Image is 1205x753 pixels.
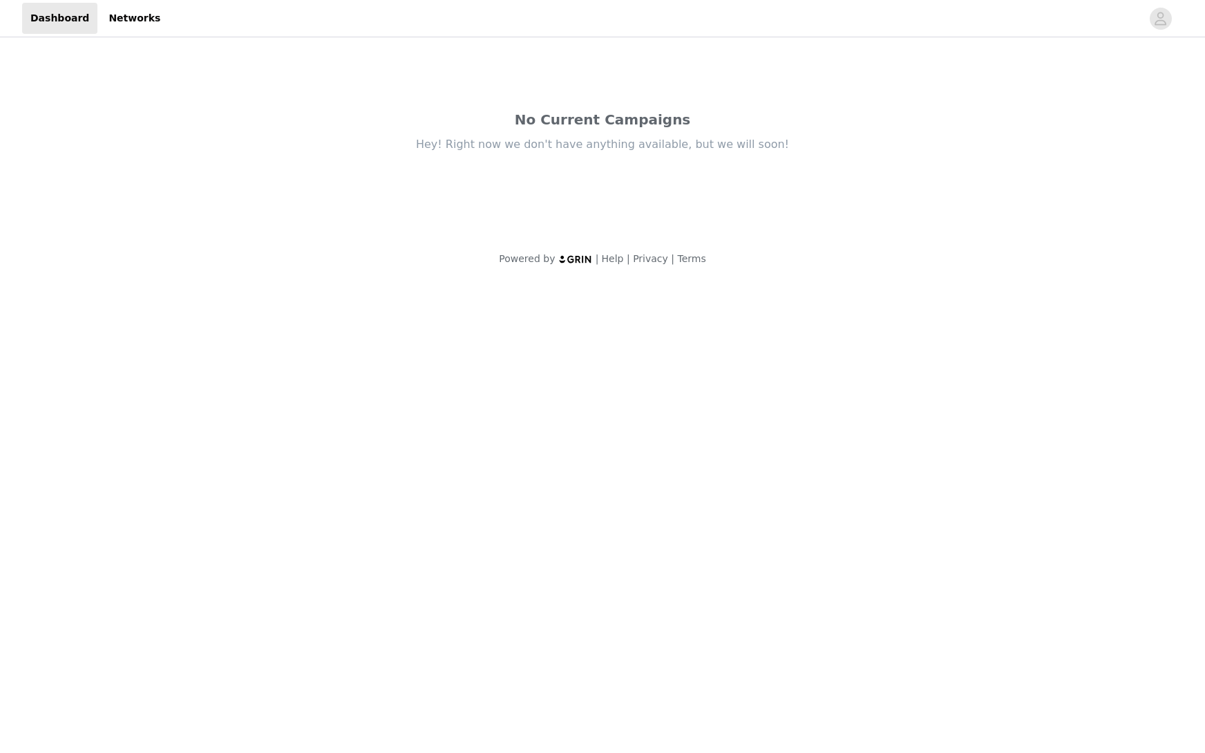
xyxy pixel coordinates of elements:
span: | [627,253,630,264]
a: Terms [677,253,705,264]
a: Help [602,253,624,264]
span: | [596,253,599,264]
div: Hey! Right now we don't have anything available, but we will soon! [312,137,893,152]
div: avatar [1154,8,1167,30]
a: Networks [100,3,169,34]
span: | [671,253,674,264]
a: Dashboard [22,3,97,34]
span: Powered by [499,253,555,264]
img: logo [558,254,593,263]
a: Privacy [633,253,668,264]
div: No Current Campaigns [312,109,893,130]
